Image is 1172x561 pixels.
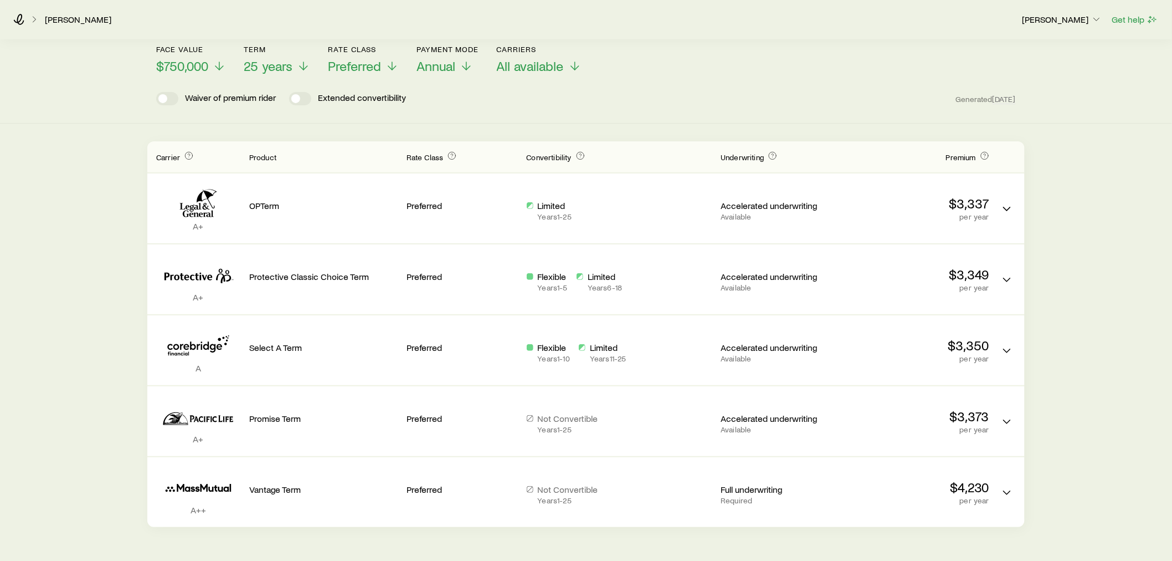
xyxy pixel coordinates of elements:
[1022,14,1102,25] p: [PERSON_NAME]
[590,354,626,363] p: Years 11 - 25
[185,92,276,105] p: Waiver of premium rider
[538,496,598,505] p: Years 1 - 25
[249,484,398,495] p: Vantage Term
[538,283,568,292] p: Years 1 - 5
[538,413,598,424] p: Not Convertible
[590,342,626,353] p: Limited
[1112,13,1159,26] button: Get help
[156,152,180,162] span: Carrier
[156,504,240,516] p: A++
[721,212,832,221] p: Available
[328,45,399,54] p: Rate Class
[841,409,989,424] p: $3,373
[721,484,832,495] p: Full underwriting
[588,283,622,292] p: Years 6 - 18
[147,141,1025,527] div: Term quotes
[538,271,568,282] p: Flexible
[407,342,518,353] p: Preferred
[538,425,598,434] p: Years 1 - 25
[407,484,518,495] p: Preferred
[538,342,570,353] p: Flexible
[156,292,240,303] p: A+
[721,425,832,434] p: Available
[538,200,572,211] p: Limited
[721,496,832,505] p: Required
[318,92,406,105] p: Extended convertibility
[956,94,1016,104] span: Generated
[249,413,398,424] p: Promise Term
[497,45,582,54] p: Carriers
[841,212,989,221] p: per year
[328,45,399,74] button: Rate ClassPreferred
[407,200,518,211] p: Preferred
[156,221,240,232] p: A+
[156,58,208,74] span: $750,000
[946,152,976,162] span: Premium
[721,354,832,363] p: Available
[721,200,832,211] p: Accelerated underwriting
[244,45,310,74] button: Term25 years
[841,283,989,292] p: per year
[527,152,572,162] span: Convertibility
[538,354,570,363] p: Years 1 - 10
[156,363,240,374] p: A
[841,338,989,353] p: $3,350
[497,58,564,74] span: All available
[721,283,832,292] p: Available
[249,271,398,282] p: Protective Classic Choice Term
[538,484,598,495] p: Not Convertible
[841,496,989,505] p: per year
[841,425,989,434] p: per year
[1022,13,1103,27] button: [PERSON_NAME]
[721,413,832,424] p: Accelerated underwriting
[44,14,112,25] a: [PERSON_NAME]
[417,45,479,54] p: Payment Mode
[407,413,518,424] p: Preferred
[407,152,444,162] span: Rate Class
[841,267,989,282] p: $3,349
[156,433,240,445] p: A+
[328,58,381,74] span: Preferred
[841,354,989,363] p: per year
[249,152,276,162] span: Product
[588,271,622,282] p: Limited
[249,342,398,353] p: Select A Term
[249,200,398,211] p: OPTerm
[244,58,292,74] span: 25 years
[721,271,832,282] p: Accelerated underwriting
[156,45,226,74] button: Face value$750,000
[841,480,989,495] p: $4,230
[417,45,479,74] button: Payment ModeAnnual
[538,212,572,221] p: Years 1 - 25
[417,58,455,74] span: Annual
[244,45,310,54] p: Term
[721,342,832,353] p: Accelerated underwriting
[497,45,582,74] button: CarriersAll available
[407,271,518,282] p: Preferred
[993,94,1016,104] span: [DATE]
[156,45,226,54] p: Face value
[721,152,764,162] span: Underwriting
[841,196,989,211] p: $3,337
